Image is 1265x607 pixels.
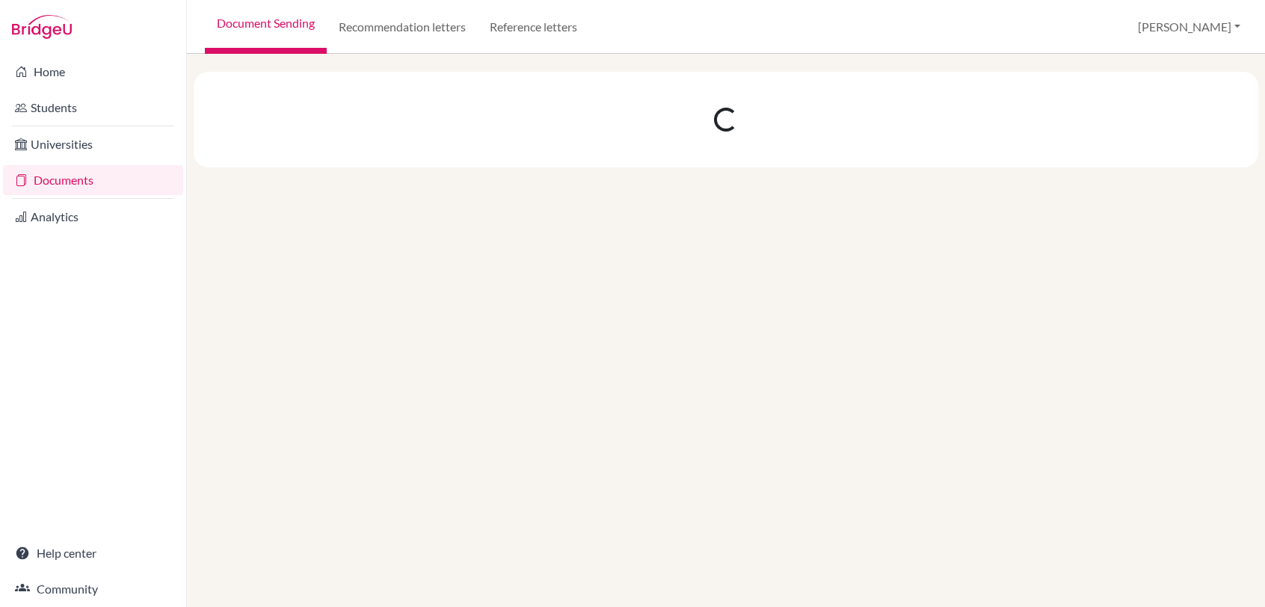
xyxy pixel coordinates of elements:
a: Universities [3,129,183,159]
img: Bridge-U [12,15,72,39]
a: Community [3,574,183,604]
a: Students [3,93,183,123]
a: Analytics [3,202,183,232]
a: Help center [3,538,183,568]
button: [PERSON_NAME] [1131,13,1247,41]
a: Home [3,57,183,87]
a: Documents [3,165,183,195]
